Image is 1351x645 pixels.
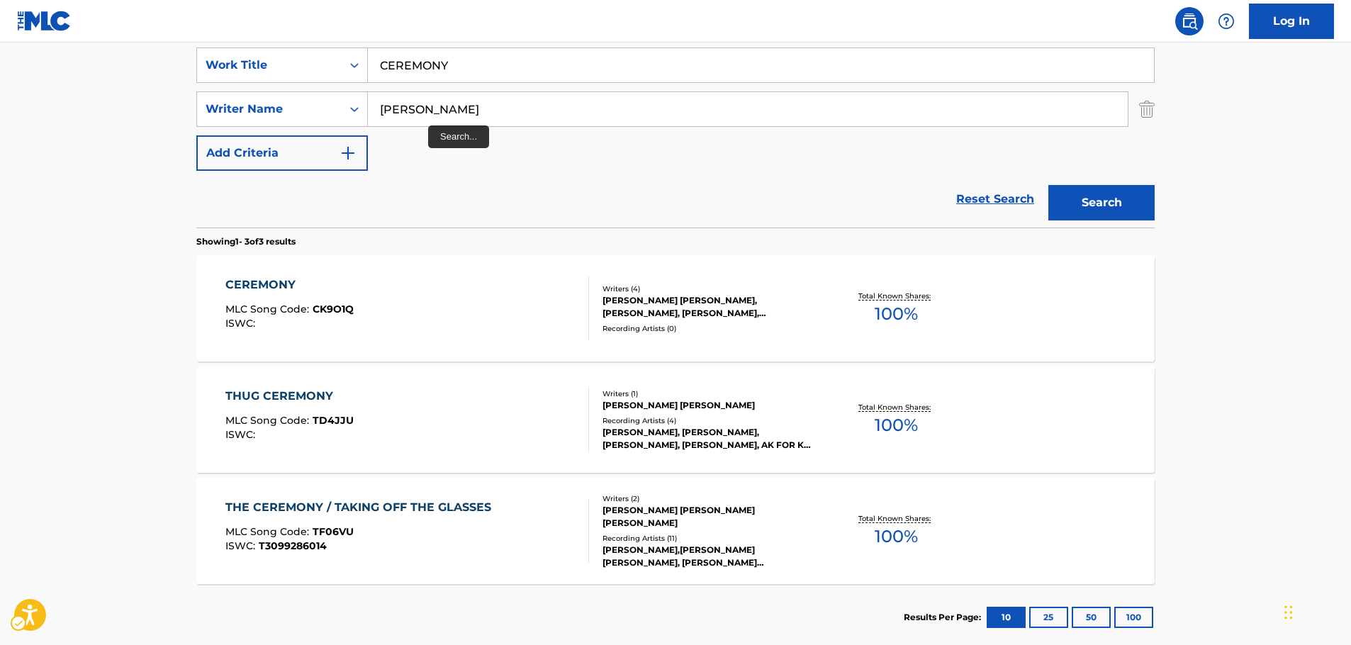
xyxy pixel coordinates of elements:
span: CK9O1Q [313,303,354,315]
p: Total Known Shares: [858,402,934,413]
div: [PERSON_NAME] [PERSON_NAME], [PERSON_NAME], [PERSON_NAME], [PERSON_NAME] [602,294,817,320]
button: Add Criteria [196,135,368,171]
div: THE CEREMONY / TAKING OFF THE GLASSES [225,499,498,516]
span: MLC Song Code : [225,525,313,538]
img: 9d2ae6d4665cec9f34b9.svg [340,145,357,162]
button: 25 [1029,607,1068,628]
button: 10 [987,607,1026,628]
span: 100 % [875,524,918,549]
div: Chat Widget [1280,577,1351,645]
span: ISWC : [225,428,259,441]
img: Delete Criterion [1139,91,1155,127]
button: Search [1048,185,1155,220]
div: [PERSON_NAME], [PERSON_NAME], [PERSON_NAME], [PERSON_NAME], AK FOR K AND SQUARE MUSIC, [PERSON_NA... [602,426,817,451]
div: Writers ( 2 ) [602,493,817,504]
p: Showing 1 - 3 of 3 results [196,235,296,248]
div: Writers ( 4 ) [602,284,817,294]
span: TF06VU [313,525,354,538]
div: [PERSON_NAME],[PERSON_NAME] [PERSON_NAME], [PERSON_NAME] [PERSON_NAME], [PERSON_NAME], [PERSON_NA... [602,544,817,569]
div: Recording Artists ( 11 ) [602,533,817,544]
span: MLC Song Code : [225,303,313,315]
input: Search... [368,92,1128,126]
form: Search Form [196,47,1155,228]
span: 100 % [875,301,918,327]
span: T3099286014 [259,539,327,552]
a: CEREMONYMLC Song Code:CK9O1QISWC:Writers (4)[PERSON_NAME] [PERSON_NAME], [PERSON_NAME], [PERSON_N... [196,255,1155,361]
a: Reset Search [949,184,1041,215]
button: 100 [1114,607,1153,628]
span: MLC Song Code : [225,414,313,427]
span: 100 % [875,413,918,438]
img: search [1181,13,1198,30]
div: Work Title [206,57,333,74]
div: CEREMONY [225,276,354,293]
a: Log In [1249,4,1334,39]
div: Drag [1284,591,1293,634]
p: Total Known Shares: [858,291,934,301]
div: Writer Name [206,101,333,118]
button: 50 [1072,607,1111,628]
span: ISWC : [225,317,259,330]
div: [PERSON_NAME] [PERSON_NAME] [602,399,817,412]
div: Recording Artists ( 0 ) [602,323,817,334]
a: THE CEREMONY / TAKING OFF THE GLASSESMLC Song Code:TF06VUISWC:T3099286014Writers (2)[PERSON_NAME]... [196,478,1155,584]
iframe: Hubspot Iframe [1280,577,1351,645]
a: THUG CEREMONYMLC Song Code:TD4JJUISWC:Writers (1)[PERSON_NAME] [PERSON_NAME]Recording Artists (4)... [196,366,1155,473]
div: [PERSON_NAME] [PERSON_NAME] [PERSON_NAME] [602,504,817,529]
span: ISWC : [225,539,259,552]
p: Results Per Page: [904,611,985,624]
img: MLC Logo [17,11,72,31]
span: TD4JJU [313,414,354,427]
img: help [1218,13,1235,30]
p: Total Known Shares: [858,513,934,524]
div: Recording Artists ( 4 ) [602,415,817,426]
div: Writers ( 1 ) [602,388,817,399]
div: THUG CEREMONY [225,388,354,405]
input: Search... [368,48,1154,82]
